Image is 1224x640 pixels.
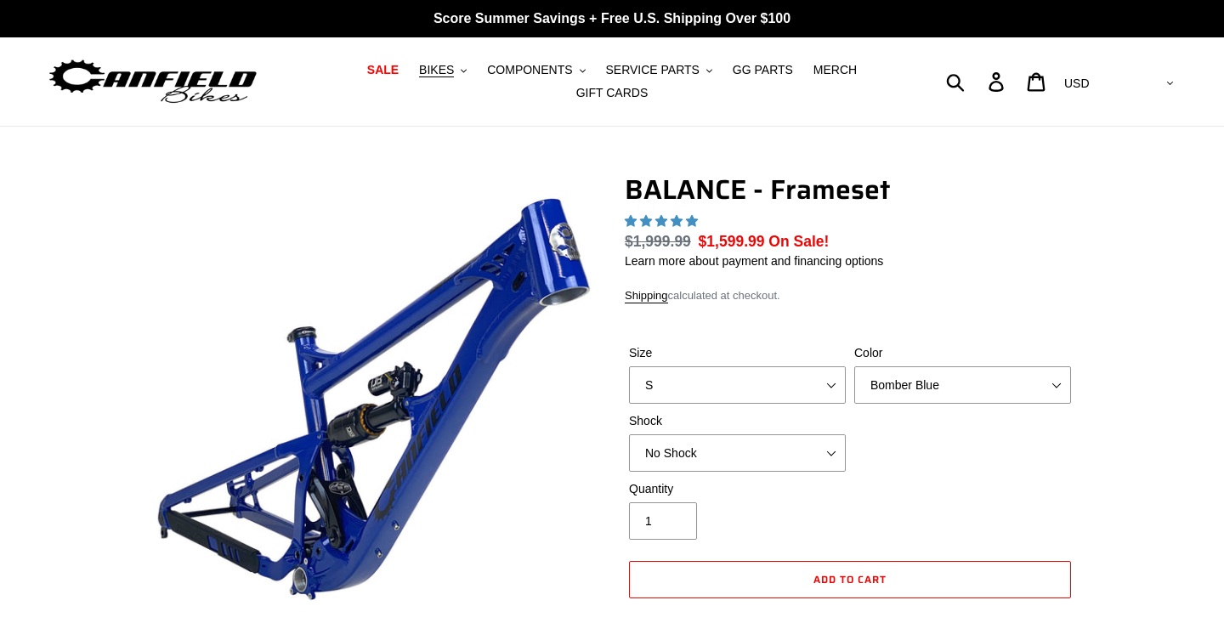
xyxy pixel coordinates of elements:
span: On Sale! [768,230,829,252]
span: SALE [367,63,399,77]
img: BALANCE - Frameset [152,177,596,620]
label: Size [629,344,846,362]
span: 5.00 stars [625,214,701,228]
a: SALE [359,59,407,82]
s: $1,999.99 [625,233,691,250]
a: GG PARTS [724,59,802,82]
input: Search [955,63,999,100]
span: COMPONENTS [487,63,572,77]
label: Color [854,344,1071,362]
span: $1,599.99 [699,233,765,250]
span: GG PARTS [733,63,793,77]
button: BIKES [411,59,475,82]
a: Learn more about payment and financing options [625,254,883,268]
a: MERCH [805,59,865,82]
span: BIKES [419,63,454,77]
a: Shipping [625,289,668,303]
a: GIFT CARDS [568,82,657,105]
button: SERVICE PARTS [597,59,720,82]
span: Add to cart [813,571,887,587]
label: Shock [629,412,846,430]
button: Add to cart [629,561,1071,598]
button: COMPONENTS [479,59,593,82]
h1: BALANCE - Frameset [625,173,1075,206]
span: MERCH [813,63,857,77]
span: SERVICE PARTS [605,63,699,77]
label: Quantity [629,480,846,498]
img: Canfield Bikes [47,55,259,109]
div: calculated at checkout. [625,287,1075,304]
span: GIFT CARDS [576,86,649,100]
